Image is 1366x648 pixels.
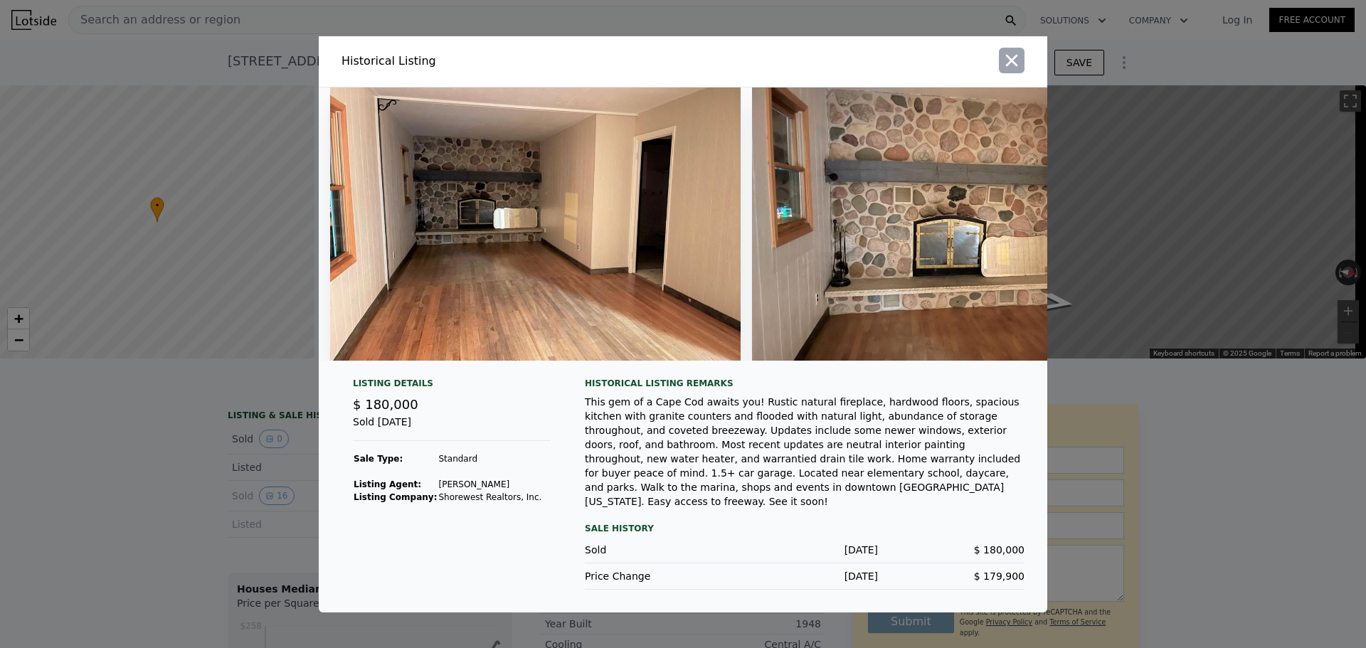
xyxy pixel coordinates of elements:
[354,492,437,502] strong: Listing Company:
[585,520,1024,537] div: Sale History
[731,569,878,583] div: [DATE]
[330,87,741,361] img: Property Img
[353,415,551,441] div: Sold [DATE]
[585,378,1024,389] div: Historical Listing remarks
[354,479,421,489] strong: Listing Agent:
[341,53,677,70] div: Historical Listing
[438,478,542,491] td: [PERSON_NAME]
[585,395,1024,509] div: This gem of a Cape Cod awaits you! Rustic natural fireplace, hardwood floors, spacious kitchen wi...
[731,543,878,557] div: [DATE]
[353,378,551,395] div: Listing Details
[353,397,418,412] span: $ 180,000
[438,452,542,465] td: Standard
[752,87,1163,361] img: Property Img
[354,454,403,464] strong: Sale Type:
[585,569,731,583] div: Price Change
[974,544,1024,556] span: $ 180,000
[974,570,1024,582] span: $ 179,900
[438,491,542,504] td: Shorewest Realtors, Inc.
[585,543,731,557] div: Sold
